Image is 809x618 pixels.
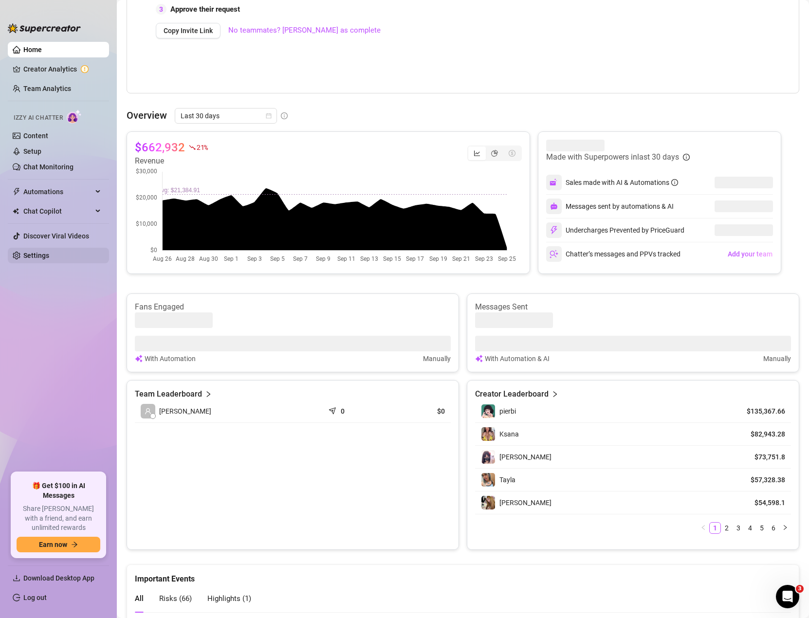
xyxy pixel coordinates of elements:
span: Share [PERSON_NAME] with a friend, and earn unlimited rewards [17,504,100,533]
img: svg%3e [475,353,483,364]
span: send [329,405,338,415]
span: pie-chart [491,150,498,157]
span: pierbi [499,407,516,415]
span: Ksana [499,430,519,438]
a: 6 [768,523,779,533]
article: $662,932 [135,140,185,155]
article: Team Leaderboard [135,388,202,400]
span: fall [189,144,196,151]
a: Chat Monitoring [23,163,74,171]
img: Ksana [481,427,495,441]
a: 4 [745,523,755,533]
li: 4 [744,522,756,534]
li: 5 [756,522,768,534]
span: 21 % [197,143,208,152]
img: svg%3e [550,226,558,235]
span: left [700,525,706,530]
span: [PERSON_NAME] [159,406,211,417]
span: info-circle [281,112,288,119]
img: svg%3e [550,202,558,210]
article: Fans Engaged [135,302,451,312]
a: Team Analytics [23,85,71,92]
article: With Automation & AI [485,353,550,364]
a: 5 [756,523,767,533]
span: calendar [266,113,272,119]
span: line-chart [474,150,480,157]
img: Mel [481,496,495,509]
span: info-circle [671,179,678,186]
li: 2 [721,522,733,534]
div: segmented control [467,145,522,161]
article: Creator Leaderboard [475,388,549,400]
article: Manually [423,353,451,364]
li: Previous Page [698,522,709,534]
li: 6 [768,522,779,534]
img: svg%3e [135,353,143,364]
button: right [779,522,791,534]
li: 1 [709,522,721,534]
span: right [205,388,212,400]
span: download [13,574,20,582]
article: $82,943.28 [741,429,785,439]
a: 1 [710,523,720,533]
img: AI Chatter [67,109,82,124]
img: svg%3e [550,250,558,258]
span: Automations [23,184,92,200]
span: [PERSON_NAME] [499,499,552,507]
button: Add your team [727,246,773,262]
img: Tayla [481,473,495,487]
span: Copy Invite Link [164,27,213,35]
li: 3 [733,522,744,534]
span: Add your team [728,250,772,258]
span: Earn now [39,541,67,548]
a: Home [23,46,42,54]
span: arrow-right [71,541,78,548]
article: Made with Superpowers in last 30 days [546,151,679,163]
li: Next Page [779,522,791,534]
span: right [782,525,788,530]
span: 🎁 Get $100 in AI Messages [17,481,100,500]
span: 3 [796,585,804,593]
a: Content [23,132,48,140]
span: thunderbolt [13,188,20,196]
span: Download Desktop App [23,574,94,582]
div: Undercharges Prevented by PriceGuard [546,222,684,238]
span: Risks ( 66 ) [159,594,192,603]
img: logo-BBDzfeDw.svg [8,23,81,33]
div: Messages sent by automations & AI [546,199,674,214]
button: Copy Invite Link [156,23,221,38]
article: With Automation [145,353,196,364]
a: Setup [23,147,41,155]
article: Manually [763,353,791,364]
article: $73,751.8 [741,452,785,462]
article: Revenue [135,155,208,167]
img: Ayumi [481,450,495,464]
div: 3 [156,4,166,15]
span: Last 30 days [181,109,271,123]
img: Chat Copilot [13,208,19,215]
span: Chat Copilot [23,203,92,219]
a: No teammates? [PERSON_NAME] as complete [228,25,381,36]
button: Earn nowarrow-right [17,537,100,552]
strong: Approve their request [170,5,240,14]
span: All [135,594,144,603]
a: Creator Analytics exclamation-circle [23,61,101,77]
span: user [145,408,151,415]
span: Izzy AI Chatter [14,113,63,123]
div: Sales made with AI & Automations [566,177,678,188]
span: [PERSON_NAME] [499,453,552,461]
span: info-circle [683,154,690,161]
a: Discover Viral Videos [23,232,89,240]
article: $0 [393,406,445,416]
article: $54,598.1 [741,498,785,508]
iframe: Intercom live chat [776,585,799,608]
article: Messages Sent [475,302,791,312]
img: pierbi [481,404,495,418]
img: svg%3e [550,178,558,187]
a: Log out [23,594,47,601]
span: Highlights ( 1 ) [207,594,251,603]
button: left [698,522,709,534]
article: 0 [341,406,345,416]
article: $57,328.38 [741,475,785,485]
